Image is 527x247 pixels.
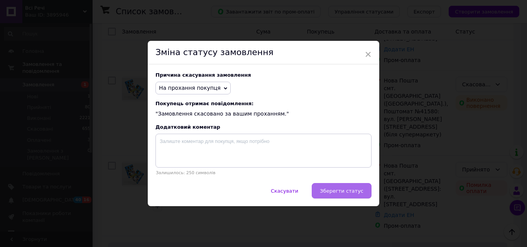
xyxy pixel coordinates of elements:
div: Додатковий коментар [155,124,372,130]
span: Покупець отримає повідомлення: [155,101,372,106]
span: На прохання покупця [159,85,221,91]
div: Причина скасування замовлення [155,72,372,78]
span: Скасувати [271,188,298,194]
span: Зберегти статус [320,188,363,194]
span: × [365,48,372,61]
p: Залишилось: 250 символів [155,170,372,175]
div: Зміна статусу замовлення [148,41,379,64]
button: Скасувати [263,183,306,198]
button: Зберегти статус [312,183,372,198]
div: "Замовлення скасовано за вашим проханням." [155,101,372,118]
